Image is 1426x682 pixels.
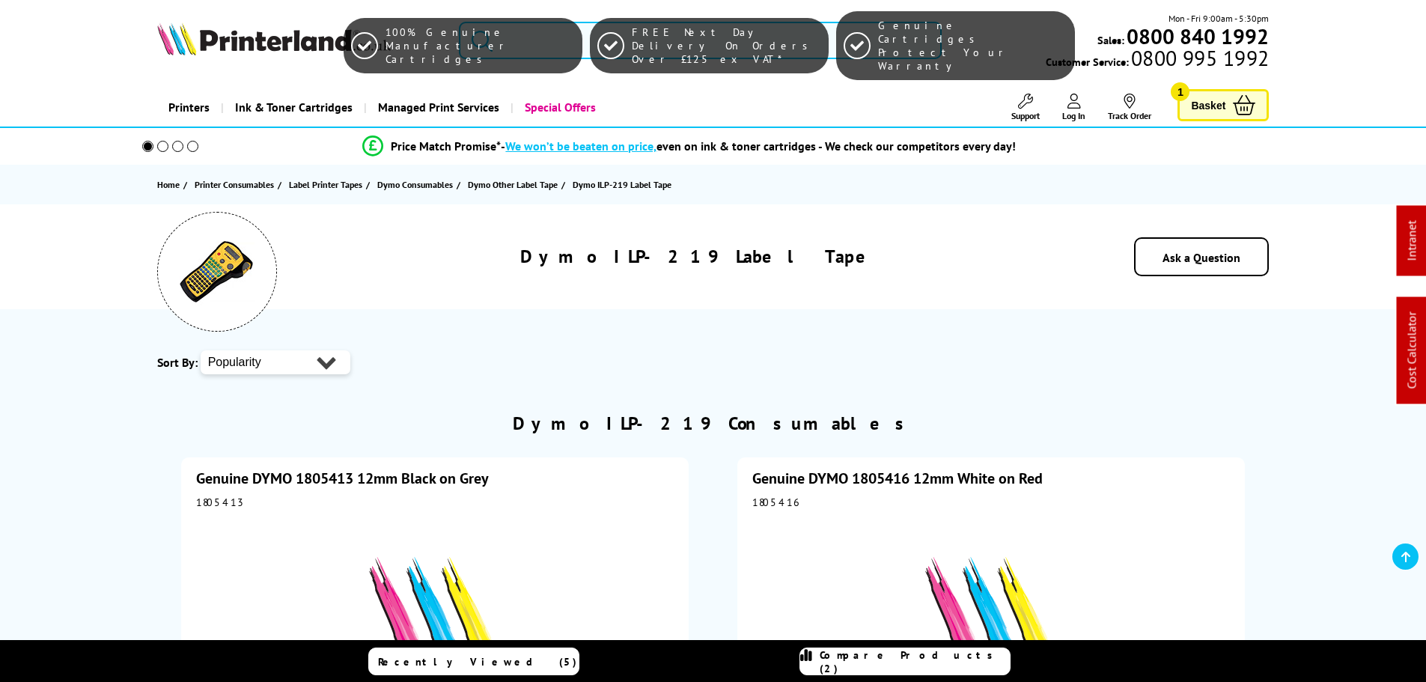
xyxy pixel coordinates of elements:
span: FREE Next Day Delivery On Orders Over £125 ex VAT* [632,25,821,66]
a: Printer Consumables [195,177,278,192]
span: 100% Genuine Manufacturer Cartridges [386,25,575,66]
a: Support [1011,94,1040,121]
span: Price Match Promise* [391,138,501,153]
a: Managed Print Services [364,88,511,127]
a: Home [157,177,183,192]
img: Dymo ILP-219 Label Tape [180,234,255,309]
a: Ask a Question [1163,250,1240,265]
span: Basket [1191,95,1225,115]
span: 1 [1171,82,1189,101]
span: Dymo Other Label Tape [468,177,558,192]
a: Dymo Other Label Tape [468,177,561,192]
a: Cost Calculator [1404,312,1419,389]
span: Ink & Toner Cartridges [235,88,353,127]
span: We won’t be beaten on price, [505,138,656,153]
span: Sort By: [157,355,198,370]
a: Label Printer Tapes [289,177,366,192]
span: Label Printer Tapes [289,177,362,192]
a: Track Order [1108,94,1151,121]
a: Basket 1 [1177,89,1269,121]
a: Ink & Toner Cartridges [221,88,364,127]
span: Dymo ILP-219 Label Tape [573,179,671,190]
a: Printers [157,88,221,127]
h2: Dymo ILP-219 Consumables [513,412,913,435]
a: Compare Products (2) [799,648,1011,675]
div: 1805413 [196,496,674,509]
li: modal_Promise [122,133,1258,159]
a: Genuine DYMO 1805416 12mm White on Red [752,469,1043,488]
a: Dymo Consumables [377,177,457,192]
div: - even on ink & toner cartridges - We check our competitors every day! [501,138,1016,153]
a: Special Offers [511,88,607,127]
div: 1805416 [752,496,1230,509]
span: Dymo Consumables [377,177,453,192]
span: Compare Products (2) [820,648,1010,675]
a: Intranet [1404,221,1419,261]
a: Genuine DYMO 1805413 12mm Black on Grey [196,469,489,488]
h1: Dymo ILP-219 Label Tape [520,245,881,268]
a: Recently Viewed (5) [368,648,579,675]
span: Genuine Cartridges Protect Your Warranty [878,19,1067,73]
span: Recently Viewed (5) [378,655,577,669]
span: Log In [1062,110,1085,121]
span: Printer Consumables [195,177,274,192]
a: Log In [1062,94,1085,121]
span: Support [1011,110,1040,121]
